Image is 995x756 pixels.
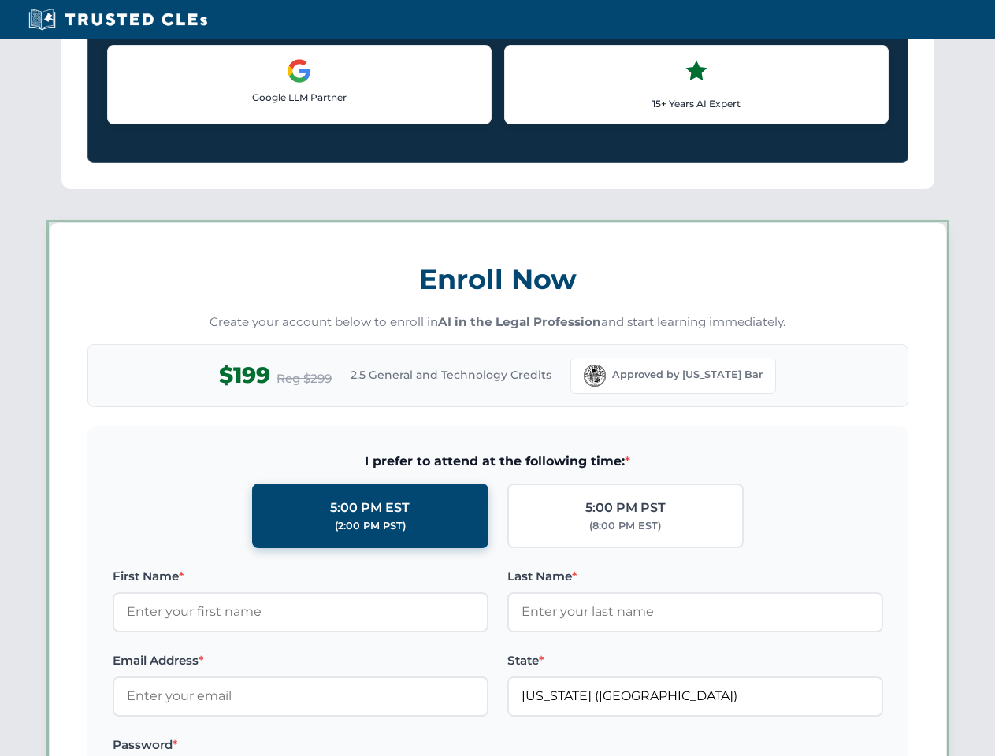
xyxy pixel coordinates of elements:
div: 5:00 PM PST [585,498,666,518]
span: $199 [219,358,270,393]
input: Enter your first name [113,592,488,632]
span: Approved by [US_STATE] Bar [612,367,763,383]
p: 15+ Years AI Expert [518,96,875,111]
label: Last Name [507,567,883,586]
div: (8:00 PM EST) [589,518,661,534]
span: 2.5 General and Technology Credits [351,366,551,384]
input: Florida (FL) [507,676,883,716]
p: Create your account below to enroll in and start learning immediately. [87,313,908,332]
div: (2:00 PM PST) [335,518,406,534]
span: Reg $299 [277,369,332,388]
p: Google LLM Partner [121,90,478,105]
label: First Name [113,567,488,586]
label: Password [113,736,488,754]
span: I prefer to attend at the following time: [113,451,883,472]
input: Enter your last name [507,592,883,632]
div: 5:00 PM EST [330,498,410,518]
img: Trusted CLEs [24,8,212,31]
strong: AI in the Legal Profession [438,314,601,329]
img: Florida Bar [584,365,606,387]
input: Enter your email [113,676,488,716]
img: Google [287,58,312,83]
label: State [507,651,883,670]
h3: Enroll Now [87,254,908,304]
label: Email Address [113,651,488,670]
